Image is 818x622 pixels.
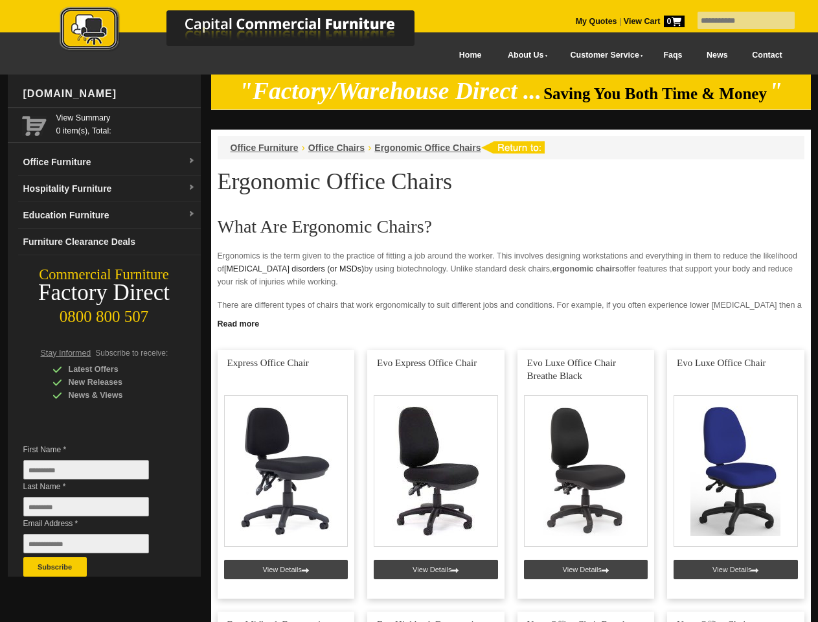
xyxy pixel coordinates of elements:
p: There are different types of chairs that work ergonomically to suit different jobs and conditions... [218,299,804,325]
p: Ergonomics is the term given to the practice of fitting a job around the worker. This involves de... [218,249,804,288]
input: Last Name * [23,497,149,516]
span: Saving You Both Time & Money [543,85,767,102]
strong: View Cart [624,17,685,26]
em: "Factory/Warehouse Direct ... [239,78,541,104]
img: dropdown [188,211,196,218]
img: dropdown [188,157,196,165]
h2: What Are Ergonomic Chairs? [218,217,804,236]
img: return to [481,141,545,154]
a: Furniture Clearance Deals [18,229,201,255]
div: Latest Offers [52,363,176,376]
input: Email Address * [23,534,149,553]
span: 0 item(s), Total: [56,111,196,135]
span: 0 [664,16,685,27]
span: Stay Informed [41,349,91,358]
button: Subscribe [23,557,87,577]
a: My Quotes [576,17,617,26]
a: Ergonomic Office Chairs [374,143,481,153]
a: Hospitality Furnituredropdown [18,176,201,202]
a: Capital Commercial Furniture Logo [24,6,477,58]
span: Subscribe to receive: [95,349,168,358]
span: Email Address * [23,517,168,530]
a: Office Furnituredropdown [18,149,201,176]
a: Customer Service [556,41,651,70]
li: › [368,141,371,154]
a: Contact [740,41,794,70]
a: View Summary [56,111,196,124]
a: Click to read more [211,314,811,330]
div: Commercial Furniture [8,266,201,284]
div: 0800 800 507 [8,301,201,326]
span: Last Name * [23,480,168,493]
a: About Us [494,41,556,70]
div: [DOMAIN_NAME] [18,75,201,113]
a: [MEDICAL_DATA] disorders (or MSDs) [224,264,364,273]
em: " [769,78,782,104]
div: Factory Direct [8,284,201,302]
span: First Name * [23,443,168,456]
h1: Ergonomic Office Chairs [218,169,804,194]
li: › [302,141,305,154]
div: New Releases [52,376,176,389]
input: First Name * [23,460,149,479]
a: Faqs [652,41,695,70]
strong: ergonomic chairs [552,264,619,273]
div: News & Views [52,389,176,402]
a: View Cart0 [621,17,684,26]
a: Office Furniture [231,143,299,153]
img: dropdown [188,184,196,192]
a: Office Chairs [308,143,365,153]
a: Education Furnituredropdown [18,202,201,229]
a: News [694,41,740,70]
img: Capital Commercial Furniture Logo [24,6,477,54]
